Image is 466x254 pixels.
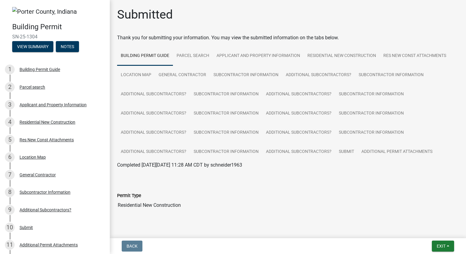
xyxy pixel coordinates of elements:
[5,100,15,110] div: 3
[282,65,355,85] a: Additional Subcontractors?
[210,65,282,85] a: Subcontractor Information
[262,104,335,123] a: Additional Subcontractors?
[20,85,45,89] div: Parcel search
[5,240,15,250] div: 11
[5,117,15,127] div: 4
[12,41,53,52] button: View Summary
[304,46,380,66] a: Residential New Construction
[20,138,74,142] div: Res New Const Attachments
[190,123,262,143] a: Subcontractor Information
[335,142,358,162] a: Submit
[117,104,190,123] a: Additional Subcontractors?
[5,152,15,162] div: 6
[12,34,98,40] span: SN-25-1304
[5,82,15,92] div: 2
[20,155,46,159] div: Location Map
[190,104,262,123] a: Subcontractor Information
[56,44,79,49] wm-modal-confirm: Notes
[117,65,155,85] a: Location Map
[432,241,454,252] button: Exit
[12,44,53,49] wm-modal-confirm: Summary
[5,65,15,74] div: 1
[117,46,173,66] a: Building Permit Guide
[122,241,142,252] button: Back
[380,46,450,66] a: Res New Const Attachments
[213,46,304,66] a: Applicant and Property Information
[335,104,407,123] a: Subcontractor Information
[190,85,262,104] a: Subcontractor Information
[20,208,71,212] div: Additional Subcontractors?
[117,123,190,143] a: Additional Subcontractors?
[20,67,60,72] div: Building Permit Guide
[117,34,459,41] div: Thank you for submitting your information. You may view the submitted information on the tabs below.
[5,205,15,215] div: 9
[56,41,79,52] button: Notes
[5,135,15,145] div: 5
[5,223,15,232] div: 10
[20,120,75,124] div: Residential New Construction
[335,85,407,104] a: Subcontractor Information
[117,194,141,198] label: Permit Type
[117,142,190,162] a: Additional Subcontractors?
[117,7,173,22] h1: Submitted
[20,190,70,194] div: Subcontractor Information
[262,123,335,143] a: Additional Subcontractors?
[262,142,335,162] a: Additional Subcontractors?
[12,7,77,16] img: Porter County, Indiana
[20,103,87,107] div: Applicant and Property Information
[20,243,78,247] div: Additional Permit Attachments
[262,85,335,104] a: Additional Subcontractors?
[5,170,15,180] div: 7
[355,65,427,85] a: Subcontractor Information
[117,85,190,104] a: Additional Subcontractors?
[190,142,262,162] a: Subcontractor Information
[335,123,407,143] a: Subcontractor Information
[20,173,56,177] div: General Contractor
[437,244,446,249] span: Exit
[20,225,33,230] div: Submit
[358,142,436,162] a: Additional Permit Attachments
[117,162,242,168] span: Completed [DATE][DATE] 11:28 AM CDT by schneider1963
[12,23,105,31] h4: Building Permit
[127,244,138,249] span: Back
[155,65,210,85] a: General Contractor
[5,187,15,197] div: 8
[173,46,213,66] a: Parcel search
